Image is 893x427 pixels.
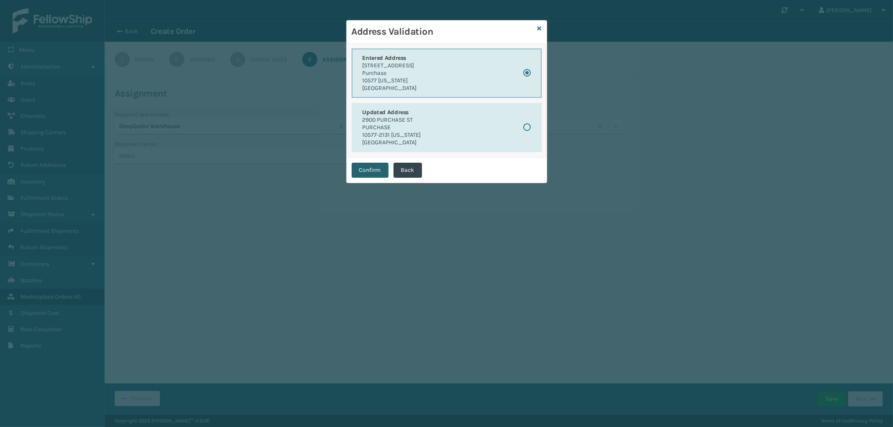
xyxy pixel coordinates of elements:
[363,69,417,77] p: Purchase
[363,109,421,116] h6: Updated Address
[363,124,421,131] p: PURCHASE
[363,84,417,92] p: [GEOGRAPHIC_DATA]
[363,54,417,62] h6: Entered Address
[363,116,421,124] p: 2900 PURCHASE ST
[363,77,417,84] p: 10577 [US_STATE]
[352,163,389,178] button: Confirm
[363,131,421,139] p: 10577-2131 [US_STATE]
[363,139,421,146] p: [GEOGRAPHIC_DATA]
[394,163,422,178] button: Back
[352,26,534,38] h3: Address Validation
[363,62,417,69] p: [STREET_ADDRESS]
